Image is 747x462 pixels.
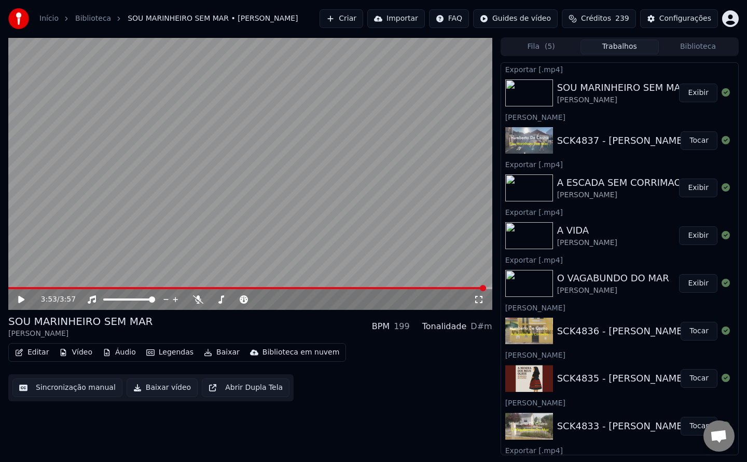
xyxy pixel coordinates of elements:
[11,345,53,360] button: Editar
[545,42,555,52] span: ( 5 )
[41,294,57,305] span: 3:53
[562,9,636,28] button: Créditos239
[580,39,659,55] button: Trabalhos
[367,9,425,28] button: Importar
[55,345,96,360] button: Vídeo
[615,13,629,24] span: 239
[8,314,153,329] div: SOU MARINHEIRO SEM MAR
[320,9,363,28] button: Criar
[429,9,469,28] button: FAQ
[679,226,717,245] button: Exibir
[581,13,611,24] span: Créditos
[127,378,198,397] button: Baixar vídeo
[142,345,198,360] button: Legendas
[262,347,340,358] div: Biblioteca em nuvem
[501,444,738,456] div: Exportar [.mp4]
[679,274,717,293] button: Exibir
[200,345,244,360] button: Baixar
[128,13,298,24] span: SOU MARINHEIRO SEM MAR • [PERSON_NAME]
[41,294,66,305] div: /
[502,39,580,55] button: Fila
[557,95,687,105] div: [PERSON_NAME]
[75,13,111,24] a: Biblioteca
[501,301,738,314] div: [PERSON_NAME]
[202,378,289,397] button: Abrir Dupla Tela
[12,378,122,397] button: Sincronização manual
[501,253,738,266] div: Exportar [.mp4]
[422,320,467,333] div: Tonalidade
[501,158,738,170] div: Exportar [.mp4]
[60,294,76,305] span: 3:57
[681,417,717,436] button: Tocar
[557,223,617,238] div: A VIDA
[557,175,682,190] div: A ESCADA SEM CORRIMAO
[681,131,717,150] button: Tocar
[39,13,298,24] nav: breadcrumb
[473,9,558,28] button: Guides de vídeo
[681,369,717,388] button: Tocar
[471,320,492,333] div: D#m
[557,190,682,200] div: [PERSON_NAME]
[703,420,735,452] div: Open chat
[99,345,140,360] button: Áudio
[557,238,617,248] div: [PERSON_NAME]
[681,322,717,341] button: Tocar
[501,63,738,75] div: Exportar [.mp4]
[501,206,738,218] div: Exportar [.mp4]
[501,111,738,123] div: [PERSON_NAME]
[640,9,718,28] button: Configurações
[557,371,728,386] div: SCK4835 - [PERSON_NAME] - A VIDA
[659,13,711,24] div: Configurações
[557,271,669,286] div: O VAGABUNDO DO MAR
[39,13,59,24] a: Início
[372,320,390,333] div: BPM
[557,286,669,296] div: [PERSON_NAME]
[679,84,717,102] button: Exibir
[557,80,687,95] div: SOU MARINHEIRO SEM MAR
[501,396,738,409] div: [PERSON_NAME]
[659,39,737,55] button: Biblioteca
[8,329,153,339] div: [PERSON_NAME]
[501,348,738,361] div: [PERSON_NAME]
[394,320,410,333] div: 199
[8,8,29,29] img: youka
[679,179,717,197] button: Exibir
